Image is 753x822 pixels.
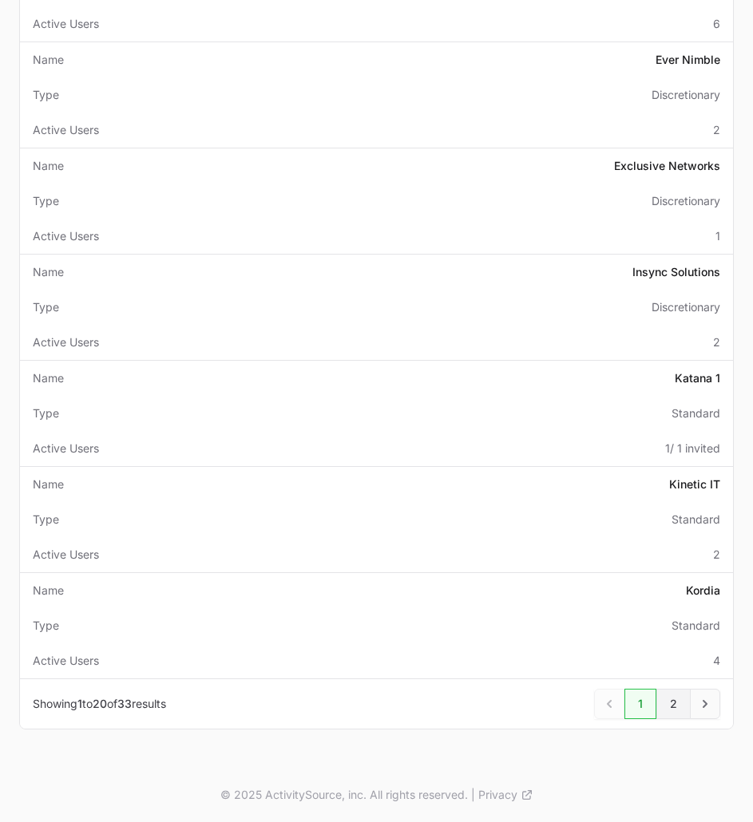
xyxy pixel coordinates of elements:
[686,583,720,599] p: Kordia
[656,689,691,719] a: 2
[33,334,99,350] span: Active Users
[33,122,99,138] span: Active Users
[478,787,533,803] a: Privacy
[77,697,82,710] span: 1
[117,697,132,710] span: 33
[33,618,59,634] span: Type
[614,158,720,174] p: Exclusive Networks
[220,787,468,803] p: © 2025 ActivitySource, inc. All rights reserved.
[33,87,59,103] span: Type
[33,193,59,209] span: Type
[652,299,720,315] span: Discretionary
[713,547,720,563] span: 2
[713,122,720,138] span: 2
[713,334,720,350] span: 2
[33,52,64,68] span: Name
[471,787,475,803] span: |
[93,697,107,710] span: 20
[33,512,59,528] span: Type
[33,16,99,32] span: Active Users
[669,476,720,492] p: Kinetic IT
[33,228,99,244] span: Active Users
[652,87,720,103] span: Discretionary
[33,158,64,174] span: Name
[713,16,720,32] span: 6
[632,264,720,280] p: Insync Solutions
[33,299,59,315] span: Type
[652,193,720,209] span: Discretionary
[33,696,166,712] p: Showing to of results
[33,264,64,280] span: Name
[33,583,64,599] span: Name
[33,476,64,492] span: Name
[672,512,720,528] span: Standard
[672,405,720,421] span: Standard
[690,689,720,719] a: Next
[33,547,99,563] span: Active Users
[33,653,99,669] span: Active Users
[624,689,656,719] a: 1
[713,653,720,669] span: 4
[33,405,59,421] span: Type
[33,441,99,456] span: Active Users
[33,370,64,386] span: Name
[715,228,720,244] span: 1
[665,441,720,456] span: 1 / 1 invited
[672,618,720,634] span: Standard
[656,52,720,68] p: Ever Nimble
[675,370,720,386] p: Katana 1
